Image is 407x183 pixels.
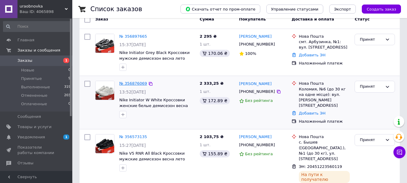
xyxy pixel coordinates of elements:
span: Главная [17,37,34,43]
button: Создать заказ [362,5,401,14]
span: Отзывы [17,160,33,166]
span: Скачать отчет по пром-оплате [185,6,255,12]
span: ЭН: 20451223560119 [299,164,342,169]
a: Фото товару [95,134,114,153]
span: Создать заказ [367,7,396,11]
span: 9 [68,76,70,81]
div: Нова Пошта [299,81,350,86]
span: 319 [64,84,70,90]
span: Оплаченные [21,101,47,107]
span: 1 шт. [200,42,211,46]
span: 1 [63,134,69,140]
img: Фото товару [95,81,114,100]
a: № 356876069 [119,81,147,86]
a: Добавить ЭН [299,53,325,57]
span: Доставка и оплата [292,17,334,21]
div: [PHONE_NUMBER] [238,88,276,96]
span: uraobnovka [20,4,65,9]
div: смт. Арбузинка, №1: вул. [STREET_ADDRESS] [299,39,350,50]
span: Заказ [95,17,108,21]
div: Наложенный платеж [299,61,350,66]
span: Товары и услуги [17,124,52,130]
a: Nike Initiator W White Кроссовки женские белые демисезон весна лето осень стильные Вьетнам Найк [119,98,193,113]
div: Коломия, №6 (до 30 кг на одне місце): вул. [PERSON_NAME][STREET_ADDRESS] [299,87,350,109]
button: Скачать отчет по пром-оплате [180,5,260,14]
div: Нова Пошта [299,134,350,140]
div: Принят [360,36,383,43]
span: 1 шт. [200,89,211,94]
span: 2 295 ₴ [200,34,217,39]
span: 13:52[DATE] [119,90,146,94]
div: На пути к получателю [299,171,350,183]
span: Сумма [200,17,214,21]
span: Выполненные [21,84,50,90]
span: Сообщения [17,114,41,119]
div: Принят [360,84,383,90]
div: 155.89 ₴ [200,150,230,157]
a: Nike Initiator Grey Black Кроссовки мужские демисезон весна лето осень стильные Вьетнам [119,50,189,66]
div: Нова Пошта [299,34,350,39]
span: Отмененные [21,93,47,98]
span: Без рейтинга [245,152,273,156]
span: 1 шт. [200,143,211,147]
span: Показатели работы компании [17,145,56,156]
img: Фото товару [95,135,114,153]
div: Наложенный платеж [299,119,350,124]
span: Экспорт [334,7,351,11]
span: Заказы и сообщения [17,48,60,53]
div: [PHONE_NUMBER] [238,141,276,149]
span: 15:37[DATE] [119,42,146,47]
span: Заказы [17,58,32,63]
a: [PERSON_NAME] [239,134,272,140]
span: Новые [21,68,34,73]
a: № 356897665 [119,34,147,39]
span: Статус [355,17,370,21]
div: 172.89 ₴ [200,97,230,104]
button: Чат с покупателем [393,146,405,158]
div: Принят [360,137,383,143]
input: Поиск [3,21,71,32]
span: Принятые [21,76,42,81]
span: Управление статусами [271,7,318,11]
img: Фото товару [95,34,114,53]
span: 1 [63,58,69,63]
div: 170.06 ₴ [200,50,230,57]
span: Уведомления [17,134,45,140]
span: 203 [64,93,70,98]
span: 2 333,25 ₴ [200,81,224,86]
div: Ваш ID: 4065898 [20,9,72,14]
a: Создать заказ [356,7,401,11]
span: 0 [68,101,70,107]
button: Экспорт [329,5,356,14]
span: Без рейтинга [245,98,273,103]
span: 15:27[DATE] [119,143,146,148]
h1: Список заказов [90,5,142,13]
a: Nike V5 RNR All Black Кроссовки мужские демисезон весна лето осень стильные Вьетнам [119,151,185,167]
button: Управление статусами [266,5,323,14]
a: [PERSON_NAME] [239,81,272,87]
a: [PERSON_NAME] [239,34,272,39]
span: Покупатель [239,17,266,21]
div: [PHONE_NUMBER] [238,40,276,48]
span: 2 103,75 ₴ [200,134,224,139]
a: Добавить ЭН [299,111,325,115]
div: с. Бышев ([GEOGRAPHIC_DATA].), №1 (до 30 кг), ул. [STREET_ADDRESS] [299,140,350,162]
a: № 356573135 [119,134,147,139]
span: 100% [245,51,256,56]
span: 0 [68,68,70,73]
